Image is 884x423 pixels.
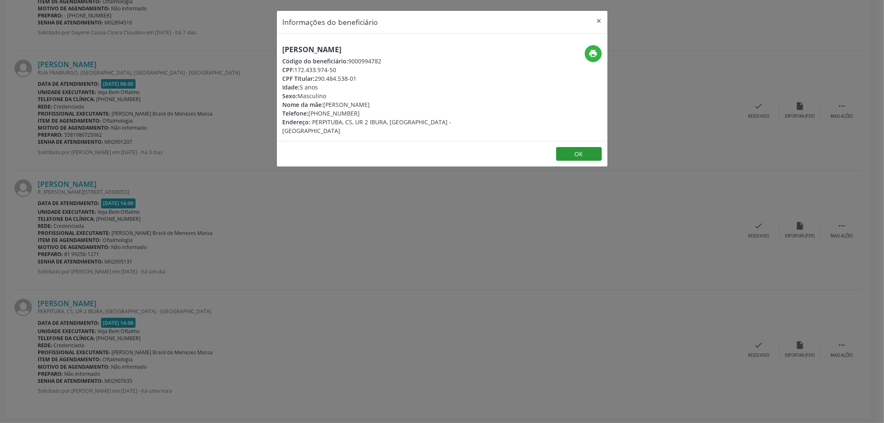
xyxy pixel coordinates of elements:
h5: Informações do beneficiário [283,17,378,27]
div: 9000994782 [283,57,492,65]
div: Masculino [283,92,492,100]
button: Close [591,11,608,31]
span: Sexo: [283,92,298,100]
span: Telefone: [283,109,309,117]
span: Nome da mãe: [283,101,324,109]
span: CPF Titular: [283,75,315,82]
span: CPF: [283,66,295,74]
div: 5 anos [283,83,492,92]
span: PERPITUBA, CS, UR 2 IBURA, [GEOGRAPHIC_DATA] - [GEOGRAPHIC_DATA] [283,118,452,135]
div: [PHONE_NUMBER] [283,109,492,118]
div: [PERSON_NAME] [283,100,492,109]
button: print [585,45,602,62]
i: print [589,49,598,58]
div: 290.484.538-01 [283,74,492,83]
span: Código do beneficiário: [283,57,349,65]
span: Idade: [283,83,300,91]
span: Endereço: [283,118,311,126]
h5: [PERSON_NAME] [283,45,492,54]
button: OK [556,147,602,161]
div: 172.433.974-50 [283,65,492,74]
